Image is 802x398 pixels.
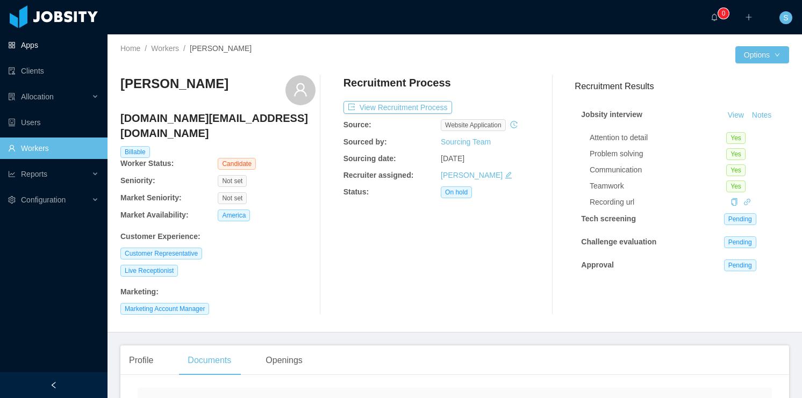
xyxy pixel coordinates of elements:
[343,171,414,179] b: Recruiter assigned:
[120,44,140,53] a: Home
[21,196,66,204] span: Configuration
[581,214,636,223] strong: Tech screening
[179,345,240,375] div: Documents
[343,75,451,90] h4: Recruitment Process
[120,176,155,185] b: Seniority:
[120,75,228,92] h3: [PERSON_NAME]
[190,44,252,53] span: [PERSON_NAME]
[120,159,174,168] b: Worker Status:
[724,111,748,119] a: View
[218,192,247,204] span: Not set
[726,164,746,176] span: Yes
[726,132,746,144] span: Yes
[711,13,718,21] i: icon: bell
[718,8,729,19] sup: 0
[293,82,308,97] i: icon: user
[343,120,371,129] b: Source:
[120,265,178,277] span: Live Receptionist
[575,79,789,93] h3: Recruitment Results
[731,197,738,208] div: Copy
[343,101,452,114] button: icon: exportView Recruitment Process
[505,171,512,179] i: icon: edit
[257,345,311,375] div: Openings
[120,303,209,315] span: Marketing Account Manager
[590,132,726,143] div: Attention to detail
[218,158,256,170] span: Candidate
[120,111,316,141] h4: [DOMAIN_NAME][EMAIL_ADDRESS][DOMAIN_NAME]
[726,148,746,160] span: Yes
[724,213,756,225] span: Pending
[120,287,159,296] b: Marketing :
[218,209,250,221] span: America
[120,345,162,375] div: Profile
[590,180,726,192] div: Teamwork
[783,11,788,24] span: S
[120,211,189,219] b: Market Availability:
[21,92,54,101] span: Allocation
[441,186,472,198] span: On hold
[441,119,506,131] span: website application
[441,154,464,163] span: [DATE]
[183,44,185,53] span: /
[735,46,789,63] button: Optionsicon: down
[748,109,776,122] button: Notes
[8,138,99,159] a: icon: userWorkers
[743,198,751,206] a: icon: link
[8,112,99,133] a: icon: robotUsers
[726,180,746,192] span: Yes
[8,60,99,82] a: icon: auditClients
[120,146,150,158] span: Billable
[343,187,369,196] b: Status:
[8,93,16,100] i: icon: solution
[8,196,16,204] i: icon: setting
[590,148,726,160] div: Problem solving
[21,170,47,178] span: Reports
[724,259,756,271] span: Pending
[151,44,179,53] a: Workers
[145,44,147,53] span: /
[120,193,182,202] b: Market Seniority:
[510,121,518,128] i: icon: history
[441,138,491,146] a: Sourcing Team
[724,236,756,248] span: Pending
[731,198,738,206] i: icon: copy
[745,13,753,21] i: icon: plus
[343,154,396,163] b: Sourcing date:
[590,197,726,208] div: Recording url
[218,175,247,187] span: Not set
[120,248,202,259] span: Customer Representative
[343,138,387,146] b: Sourced by:
[581,237,656,246] strong: Challenge evaluation
[120,232,200,241] b: Customer Experience :
[343,103,452,112] a: icon: exportView Recruitment Process
[581,110,642,119] strong: Jobsity interview
[441,171,503,179] a: [PERSON_NAME]
[8,34,99,56] a: icon: appstoreApps
[590,164,726,176] div: Communication
[581,260,614,269] strong: Approval
[8,170,16,178] i: icon: line-chart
